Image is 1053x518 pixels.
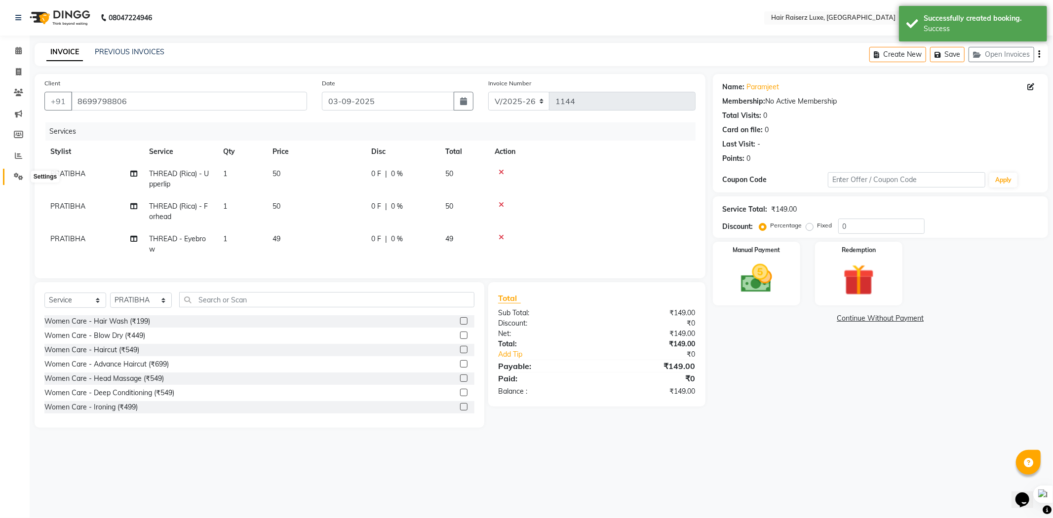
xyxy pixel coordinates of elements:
span: 1 [223,202,227,211]
span: 50 [445,202,453,211]
a: PREVIOUS INVOICES [95,47,164,56]
span: 0 F [371,234,381,244]
div: Paid: [491,372,597,384]
span: PRATIBHA [50,169,85,178]
label: Date [322,79,335,88]
div: No Active Membership [723,96,1038,107]
span: | [385,169,387,179]
a: Paramjeet [747,82,780,92]
div: ₹0 [597,372,703,384]
label: Manual Payment [733,246,780,255]
span: | [385,234,387,244]
a: Continue Without Payment [715,313,1046,324]
div: Card on file: [723,125,763,135]
div: Women Care - Blow Dry (₹449) [44,331,145,341]
div: Coupon Code [723,175,828,185]
div: Points: [723,153,745,164]
label: Client [44,79,60,88]
div: Payable: [491,360,597,372]
div: Settings [31,171,59,183]
input: Search by Name/Mobile/Email/Code [71,92,307,111]
input: Enter Offer / Coupon Code [828,172,986,187]
th: Stylist [44,141,143,163]
div: Last Visit: [723,139,756,149]
th: Price [267,141,365,163]
span: 0 F [371,201,381,212]
label: Redemption [842,246,876,255]
span: 50 [273,169,280,178]
div: Women Care - Advance Haircut (₹699) [44,359,169,370]
div: ₹149.00 [597,308,703,318]
div: Discount: [491,318,597,329]
span: 0 % [391,201,403,212]
input: Search or Scan [179,292,474,307]
b: 08047224946 [109,4,152,32]
div: 0 [765,125,769,135]
span: 1 [223,169,227,178]
button: Open Invoices [969,47,1034,62]
th: Service [143,141,217,163]
span: 49 [273,234,280,243]
th: Disc [365,141,439,163]
div: Net: [491,329,597,339]
img: logo [25,4,93,32]
th: Qty [217,141,267,163]
span: THREAD (Rica) - Upperlip [149,169,209,188]
img: _cash.svg [731,260,782,296]
div: ₹149.00 [597,360,703,372]
div: ₹149.00 [597,329,703,339]
div: Total: [491,339,597,349]
span: 0 % [391,169,403,179]
div: Service Total: [723,204,768,215]
div: ₹149.00 [597,339,703,349]
div: Success [924,24,1040,34]
div: ₹0 [615,349,703,360]
div: Women Care - Hair Wash (₹199) [44,316,150,327]
span: 0 % [391,234,403,244]
div: 0 [764,111,768,121]
th: Total [439,141,489,163]
div: ₹149.00 [772,204,797,215]
div: - [758,139,761,149]
span: PRATIBHA [50,202,85,211]
span: 1 [223,234,227,243]
span: Total [498,293,521,303]
label: Percentage [771,221,802,230]
div: Services [45,122,703,141]
span: | [385,201,387,212]
div: Successfully created booking. [924,13,1040,24]
div: Sub Total: [491,308,597,318]
div: Name: [723,82,745,92]
div: 0 [747,153,751,164]
span: 50 [273,202,280,211]
div: Discount: [723,222,753,232]
button: Apply [989,173,1017,187]
a: INVOICE [46,43,83,61]
span: THREAD - Eyebrow [149,234,206,254]
div: Women Care - Haircut (₹549) [44,345,139,355]
span: THREAD (Rica) - Forhead [149,202,208,221]
span: 49 [445,234,453,243]
button: Create New [869,47,926,62]
th: Action [489,141,696,163]
div: Women Care - Head Massage (₹549) [44,373,164,384]
span: 0 F [371,169,381,179]
label: Fixed [818,221,832,230]
div: Membership: [723,96,766,107]
img: _gift.svg [833,260,884,299]
div: Women Care - Ironing (₹499) [44,402,138,412]
iframe: chat widget [1012,479,1043,508]
div: Women Care - Deep Conditioning (₹549) [44,388,174,398]
div: ₹149.00 [597,386,703,397]
span: PRATIBHA [50,234,85,243]
div: Balance : [491,386,597,397]
button: +91 [44,92,72,111]
span: 50 [445,169,453,178]
label: Invoice Number [488,79,531,88]
a: Add Tip [491,349,615,360]
div: ₹0 [597,318,703,329]
div: Total Visits: [723,111,762,121]
button: Save [930,47,965,62]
